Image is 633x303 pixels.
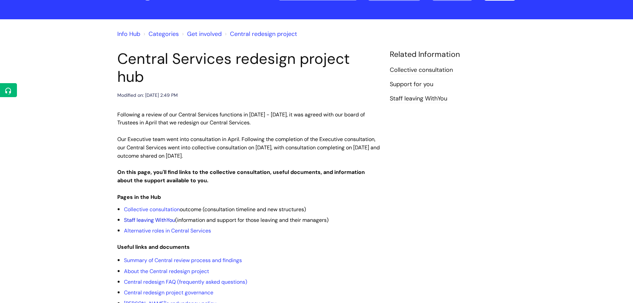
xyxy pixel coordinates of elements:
[230,30,297,38] a: Central redesign project
[117,243,190,250] strong: Useful links and documents
[390,94,447,103] a: Staff leaving WithYou
[117,194,161,201] strong: Pages in the Hub
[117,111,365,126] span: Following a review of our Central Services functions in [DATE] - [DATE], it was agreed with our b...
[124,217,329,224] span: (information and support for those leaving and their managers)
[390,50,516,59] h4: Related Information
[124,268,209,275] a: About the Central redesign project
[187,30,222,38] a: Get involved
[124,206,306,213] span: outcome (consultation timeline and new structures)
[117,30,140,38] a: Info Hub
[124,278,247,285] a: Central redesign FAQ (frequently asked questions)
[124,206,180,213] a: Collective consultation
[223,29,297,39] li: Central redesign project
[117,169,365,184] strong: On this page, you'll find links to the collective consultation, useful documents, and information...
[124,217,175,224] a: Staff leaving WithYou
[149,30,179,38] a: Categories
[124,289,213,296] a: Central redesign project governance
[124,257,242,264] a: Summary of Central review process and findings
[117,91,178,99] div: Modified on: [DATE] 2:49 PM
[124,227,211,234] a: Alternative roles in Central Services
[117,136,380,159] span: Our Executive team went into consultation in April. Following the completion of the Executive con...
[142,29,179,39] li: Solution home
[390,66,453,75] a: Collective consultation
[117,50,380,86] h1: Central Services redesign project hub
[390,80,433,89] a: Support for you
[180,29,222,39] li: Get involved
